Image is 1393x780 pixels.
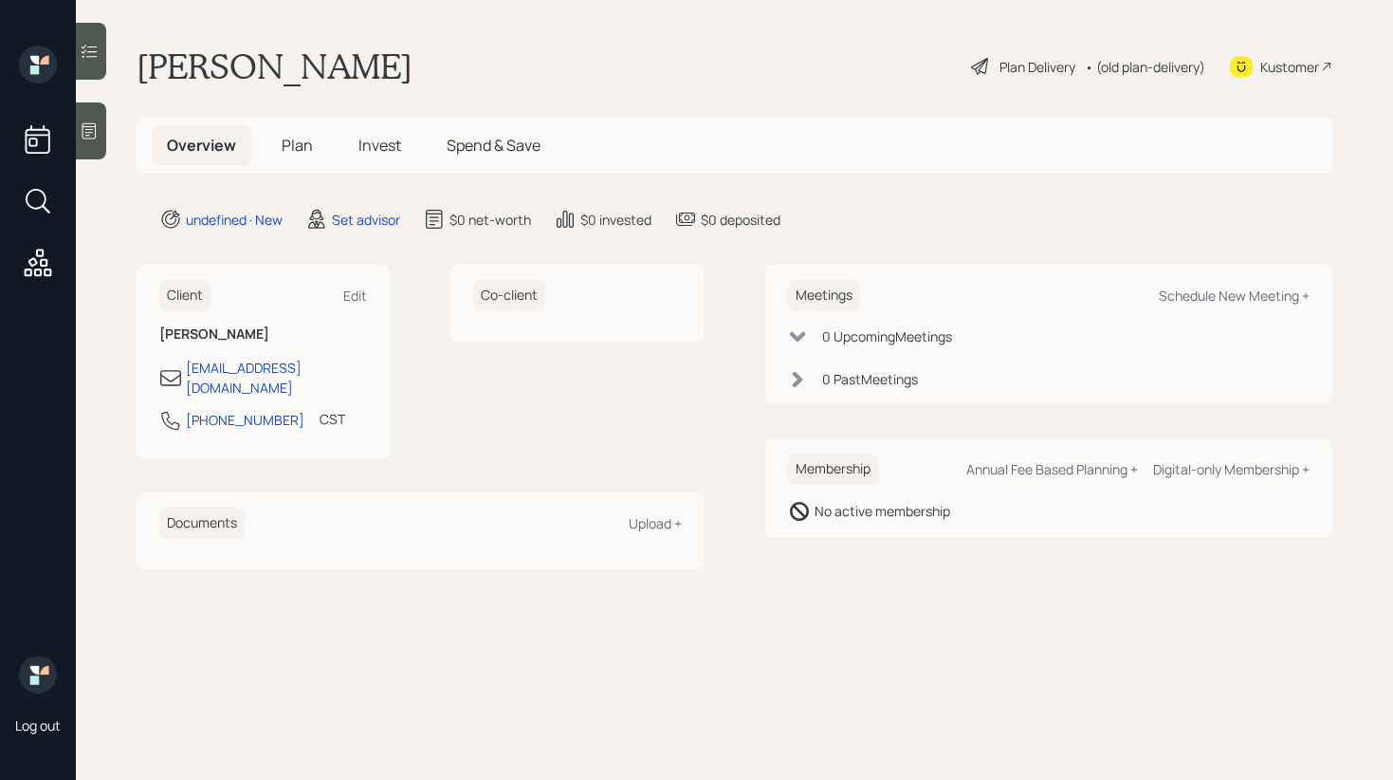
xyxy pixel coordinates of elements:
span: Invest [358,135,401,156]
div: Schedule New Meeting + [1159,287,1310,305]
img: retirable_logo.png [19,656,57,694]
div: Kustomer [1260,57,1319,77]
h6: Documents [159,508,245,539]
div: • (old plan-delivery) [1085,57,1205,77]
div: $0 invested [580,210,651,230]
span: Overview [167,135,236,156]
div: $0 deposited [701,210,780,230]
h6: Membership [788,454,878,485]
div: Plan Delivery [999,57,1075,77]
div: Digital-only Membership + [1153,460,1310,478]
span: Plan [282,135,313,156]
div: undefined · New [186,210,283,230]
h1: [PERSON_NAME] [137,46,412,87]
div: Annual Fee Based Planning + [966,460,1138,478]
div: Set advisor [332,210,400,230]
div: [PHONE_NUMBER] [186,410,304,430]
div: Log out [15,716,61,734]
div: Upload + [629,514,682,532]
h6: Meetings [788,280,860,311]
h6: [PERSON_NAME] [159,326,367,343]
h6: Co-client [473,280,545,311]
div: [EMAIL_ADDRESS][DOMAIN_NAME] [186,358,367,398]
div: 0 Past Meeting s [822,369,918,389]
h6: Client [159,280,211,311]
div: CST [320,409,345,429]
div: 0 Upcoming Meeting s [822,326,952,346]
span: Spend & Save [447,135,541,156]
div: $0 net-worth [449,210,531,230]
div: Edit [343,287,367,305]
div: No active membership [815,501,950,521]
